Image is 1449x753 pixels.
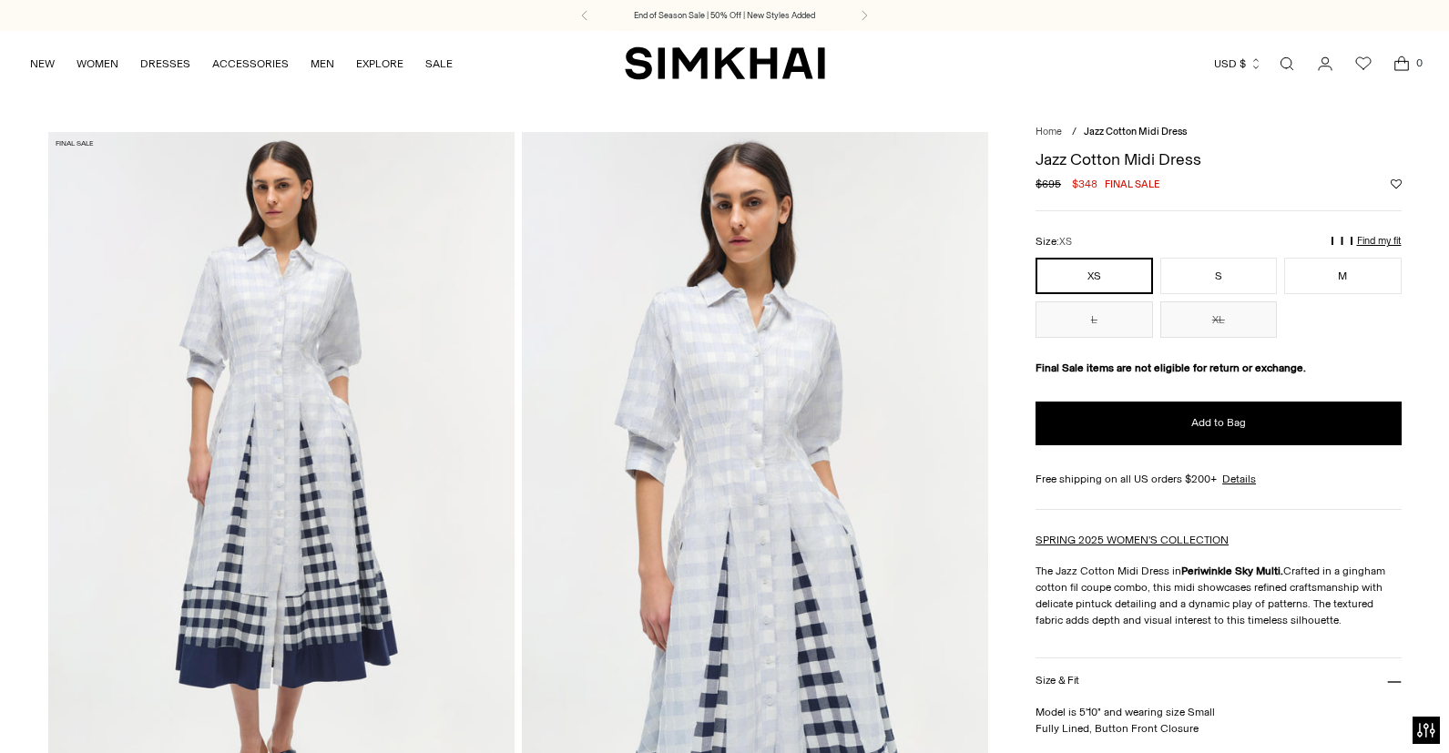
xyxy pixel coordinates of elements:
[1036,126,1062,137] a: Home
[1284,258,1401,294] button: M
[1345,46,1382,82] a: Wishlist
[1191,415,1246,431] span: Add to Bag
[1036,675,1079,687] h3: Size & Fit
[1411,55,1427,71] span: 0
[1036,301,1152,338] button: L
[30,44,55,84] a: NEW
[1036,258,1152,294] button: XS
[625,46,825,81] a: SIMKHAI
[1036,471,1401,487] div: Free shipping on all US orders $200+
[1036,563,1401,628] p: The Jazz Cotton Midi Dress in Crafted in a gingham cotton fil coupe combo, this midi showcases re...
[1036,176,1061,192] s: $695
[1036,402,1401,445] button: Add to Bag
[1214,44,1262,84] button: USD $
[356,44,403,84] a: EXPLORE
[1269,46,1305,82] a: Open search modal
[1072,125,1077,140] div: /
[1036,534,1229,546] a: SPRING 2025 WOMEN'S COLLECTION
[140,44,190,84] a: DRESSES
[1160,258,1277,294] button: S
[1036,233,1072,250] label: Size:
[1072,176,1097,192] span: $348
[1059,236,1072,248] span: XS
[1160,301,1277,338] button: XL
[1036,151,1401,168] h1: Jazz Cotton Midi Dress
[1036,658,1401,705] button: Size & Fit
[1181,565,1283,577] strong: Periwinkle Sky Multi.
[1307,46,1343,82] a: Go to the account page
[1036,361,1306,374] strong: Final Sale items are not eligible for return or exchange.
[1084,126,1187,137] span: Jazz Cotton Midi Dress
[1383,46,1420,82] a: Open cart modal
[1391,178,1402,189] button: Add to Wishlist
[1222,471,1256,487] a: Details
[1036,125,1401,140] nav: breadcrumbs
[212,44,289,84] a: ACCESSORIES
[425,44,453,84] a: SALE
[77,44,118,84] a: WOMEN
[311,44,334,84] a: MEN
[1036,704,1401,737] p: Model is 5'10" and wearing size Small Fully Lined, Button Front Closure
